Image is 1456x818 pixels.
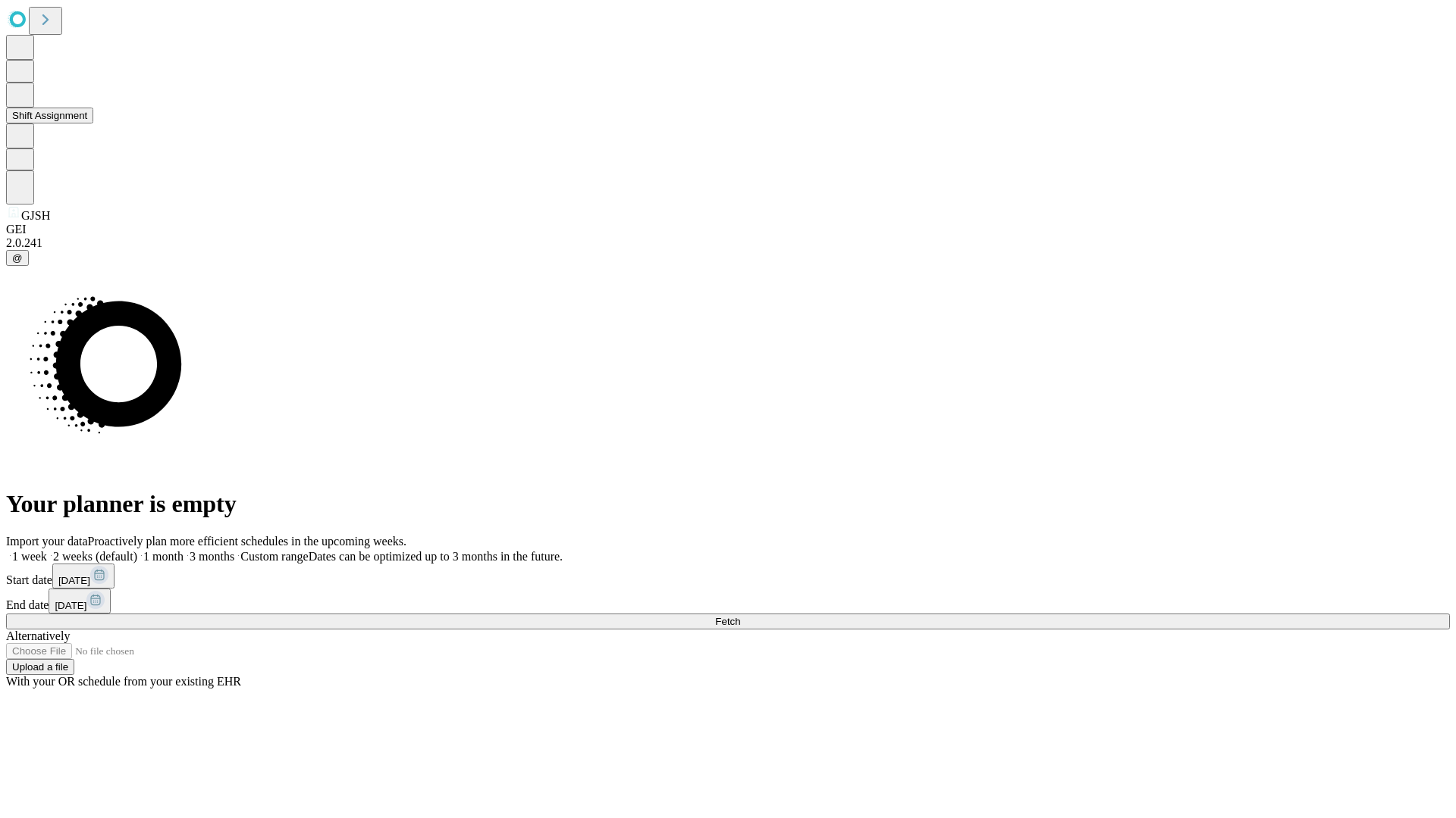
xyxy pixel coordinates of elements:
[53,550,137,563] span: 2 weeks (default)
[52,564,115,589] button: [DATE]
[12,252,23,264] span: @
[21,209,50,222] span: GJSH
[143,550,184,563] span: 1 month
[6,490,1450,518] h1: Your planner is empty
[6,564,1450,589] div: Start date
[190,550,234,563] span: 3 months
[88,535,406,548] span: Proactively plan more efficient schedules in the upcoming weeks.
[6,629,70,642] span: Alternatively
[309,550,563,563] span: Dates can be optimized up to 3 months in the future.
[6,589,1450,613] div: End date
[6,675,241,688] span: With your OR schedule from your existing EHR
[6,108,93,123] button: Shift Assignment
[6,236,1450,250] div: 2.0.241
[49,589,111,613] button: [DATE]
[6,223,1450,236] div: GEI
[6,613,1450,629] button: Fetch
[6,535,88,548] span: Import your data
[55,600,86,611] span: [DATE]
[58,575,90,586] span: [DATE]
[240,550,308,563] span: Custom range
[12,550,47,563] span: 1 week
[6,250,29,266] button: @
[715,616,740,627] span: Fetch
[6,659,74,675] button: Upload a file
